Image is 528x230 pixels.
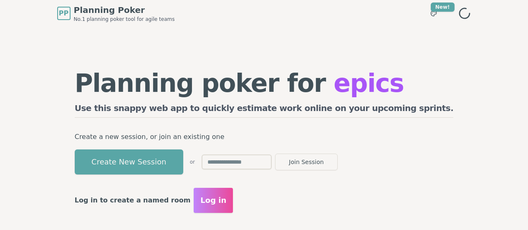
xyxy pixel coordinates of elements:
[333,68,404,98] span: epics
[75,149,183,174] button: Create New Session
[57,4,175,23] a: PPPlanning PokerNo.1 planning poker tool for agile teams
[190,159,195,165] span: or
[75,102,454,118] h2: Use this snappy web app to quickly estimate work online on your upcoming sprints.
[75,71,454,96] h1: Planning poker for
[59,8,68,18] span: PP
[200,195,226,206] span: Log in
[74,16,175,23] span: No.1 planning poker tool for agile teams
[431,3,455,12] div: New!
[426,6,441,21] button: New!
[275,154,338,170] button: Join Session
[75,131,454,143] p: Create a new session, or join an existing one
[194,188,233,213] button: Log in
[75,195,191,206] p: Log in to create a named room
[74,4,175,16] span: Planning Poker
